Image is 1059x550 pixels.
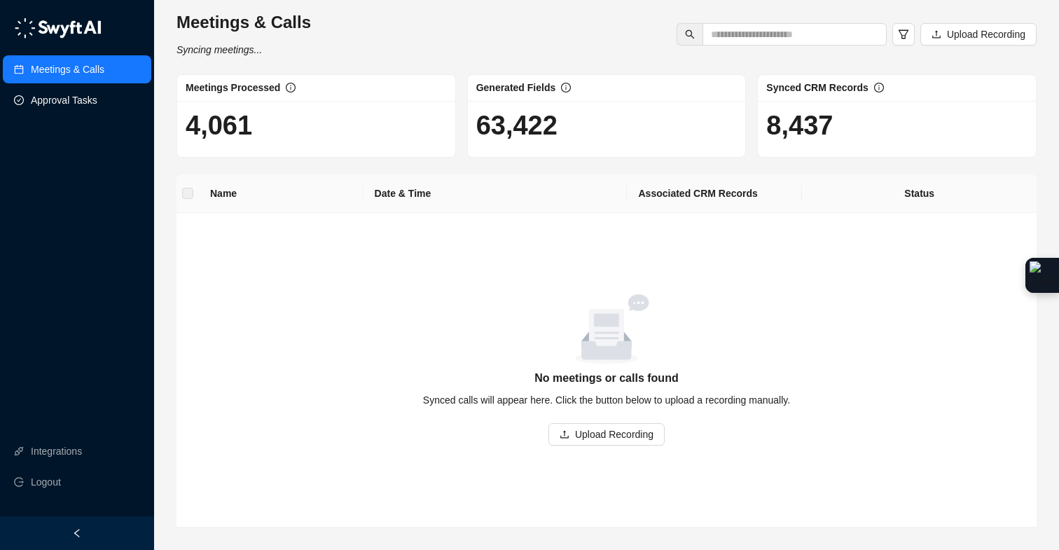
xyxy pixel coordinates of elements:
[548,423,665,446] button: Upload Recording
[176,11,311,34] h3: Meetings & Calls
[476,109,738,142] h1: 63,422
[193,370,1020,387] h5: No meetings or calls found
[920,23,1037,46] button: Upload Recording
[898,29,909,40] span: filter
[575,427,653,442] span: Upload Recording
[31,437,82,465] a: Integrations
[561,83,571,92] span: info-circle
[72,528,82,538] span: left
[947,27,1025,42] span: Upload Recording
[31,468,61,496] span: Logout
[31,55,104,83] a: Meetings & Calls
[802,174,1037,213] th: Status
[186,109,447,142] h1: 4,061
[627,174,802,213] th: Associated CRM Records
[766,109,1027,142] h1: 8,437
[874,83,884,92] span: info-circle
[14,18,102,39] img: logo-05li4sbe.png
[766,82,868,93] span: Synced CRM Records
[423,394,790,406] span: Synced calls will appear here. Click the button below to upload a recording manually.
[476,82,556,93] span: Generated Fields
[364,174,628,213] th: Date & Time
[286,83,296,92] span: info-circle
[176,44,262,55] i: Syncing meetings...
[186,82,280,93] span: Meetings Processed
[14,477,24,487] span: logout
[1030,261,1055,289] img: Extension Icon
[199,174,364,213] th: Name
[932,29,941,39] span: upload
[560,429,569,439] span: upload
[685,29,695,39] span: search
[31,86,97,114] a: Approval Tasks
